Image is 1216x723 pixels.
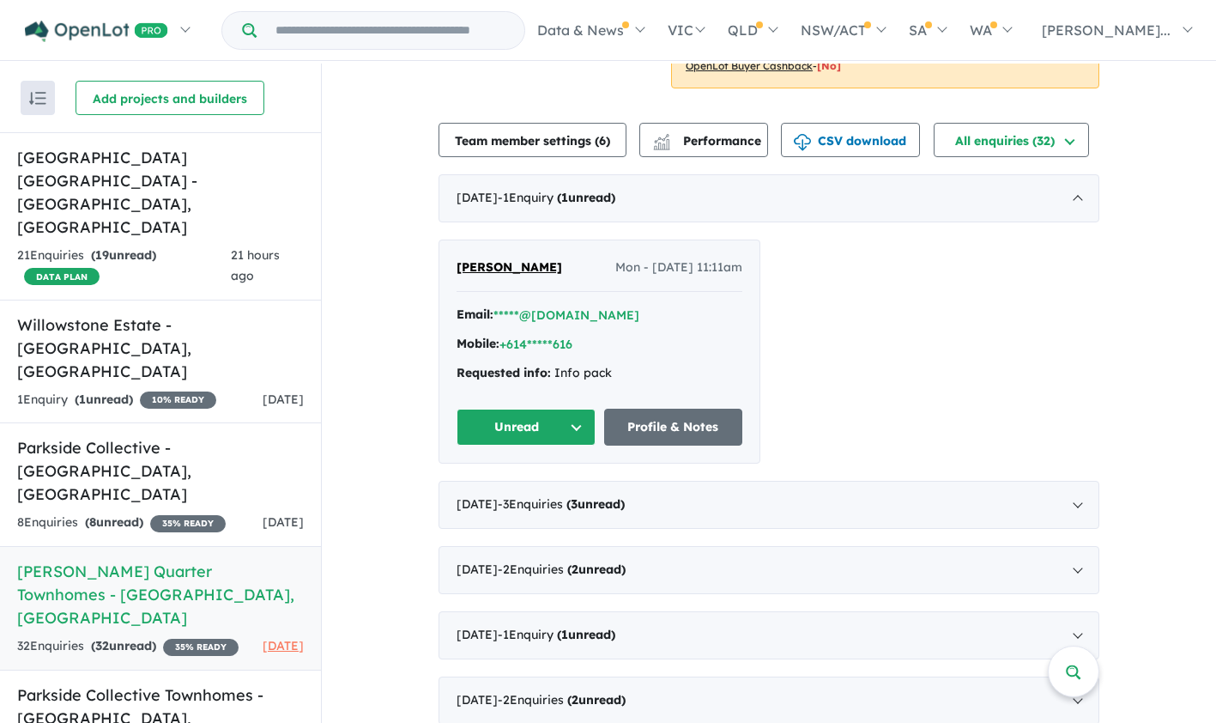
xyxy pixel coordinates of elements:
[457,336,499,351] strong: Mobile:
[654,134,669,143] img: line-chart.svg
[557,190,615,205] strong: ( unread)
[572,692,578,708] span: 2
[1042,21,1171,39] span: [PERSON_NAME]...
[89,514,96,530] span: 8
[29,92,46,105] img: sort.svg
[498,562,626,577] span: - 2 Enquir ies
[561,627,568,642] span: 1
[498,627,615,642] span: - 1 Enquir y
[140,392,216,409] span: 10 % READY
[794,134,811,151] img: download icon
[604,409,743,446] a: Profile & Notes
[95,247,109,263] span: 19
[567,562,626,577] strong: ( unread)
[91,247,156,263] strong: ( unread)
[85,514,143,530] strong: ( unread)
[17,313,304,383] h5: Willowstone Estate - [GEOGRAPHIC_DATA] , [GEOGRAPHIC_DATA]
[260,12,521,49] input: Try estate name, suburb, builder or developer
[817,59,841,72] span: [No]
[498,692,626,708] span: - 2 Enquir ies
[25,21,168,42] img: Openlot PRO Logo White
[599,133,606,149] span: 6
[17,436,304,506] h5: Parkside Collective - [GEOGRAPHIC_DATA] , [GEOGRAPHIC_DATA]
[686,59,813,72] u: OpenLot Buyer Cashback
[150,515,226,532] span: 35 % READY
[781,123,920,157] button: CSV download
[95,638,109,653] span: 32
[566,496,625,512] strong: ( unread)
[457,365,551,380] strong: Requested info:
[24,268,100,285] span: DATA PLAN
[439,481,1099,529] div: [DATE]
[91,638,156,653] strong: ( unread)
[567,692,626,708] strong: ( unread)
[79,392,86,407] span: 1
[163,639,239,656] span: 35 % READY
[457,258,562,278] a: [PERSON_NAME]
[17,246,231,287] div: 21 Enquir ies
[557,627,615,642] strong: ( unread)
[17,390,216,410] div: 1 Enquir y
[615,258,742,278] span: Mon - [DATE] 11:11am
[439,546,1099,594] div: [DATE]
[76,81,264,115] button: Add projects and builders
[457,307,493,322] strong: Email:
[17,560,304,629] h5: [PERSON_NAME] Quarter Townhomes - [GEOGRAPHIC_DATA] , [GEOGRAPHIC_DATA]
[17,146,304,239] h5: [GEOGRAPHIC_DATA] [GEOGRAPHIC_DATA] - [GEOGRAPHIC_DATA] , [GEOGRAPHIC_DATA]
[934,123,1089,157] button: All enquiries (32)
[17,636,239,657] div: 32 Enquir ies
[457,363,742,384] div: Info pack
[439,611,1099,659] div: [DATE]
[75,392,133,407] strong: ( unread)
[263,392,304,407] span: [DATE]
[498,496,625,512] span: - 3 Enquir ies
[263,638,304,653] span: [DATE]
[498,190,615,205] span: - 1 Enquir y
[263,514,304,530] span: [DATE]
[439,123,626,157] button: Team member settings (6)
[561,190,568,205] span: 1
[639,123,768,157] button: Performance
[439,174,1099,222] div: [DATE]
[656,133,761,149] span: Performance
[457,259,562,275] span: [PERSON_NAME]
[231,247,280,283] span: 21 hours ago
[17,513,226,533] div: 8 Enquir ies
[653,139,670,150] img: bar-chart.svg
[572,562,578,577] span: 2
[457,409,596,446] button: Unread
[571,496,578,512] span: 3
